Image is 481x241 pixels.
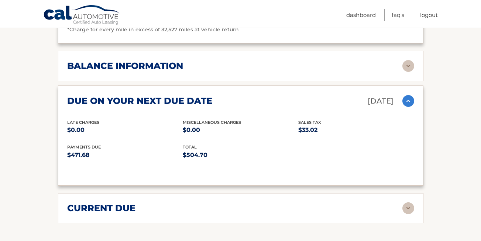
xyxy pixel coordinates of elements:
[43,5,121,26] a: Cal Automotive
[67,120,99,125] span: Late Charges
[67,60,183,71] h2: balance information
[183,150,298,160] p: $504.70
[298,120,321,125] span: Sales Tax
[183,125,298,135] p: $0.00
[67,150,183,160] p: $471.68
[183,144,197,150] span: total
[392,9,404,21] a: FAQ's
[183,120,241,125] span: Miscellaneous Charges
[402,95,414,107] img: accordion-active.svg
[346,9,376,21] a: Dashboard
[67,203,135,214] h2: current due
[402,60,414,72] img: accordion-rest.svg
[298,125,414,135] p: $33.02
[368,95,394,108] p: [DATE]
[420,9,438,21] a: Logout
[67,144,101,150] span: Payments Due
[402,202,414,214] img: accordion-rest.svg
[67,95,212,106] h2: due on your next due date
[67,125,183,135] p: $0.00
[67,26,239,33] span: *Charge for every mile in excess of 32,527 miles at vehicle return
